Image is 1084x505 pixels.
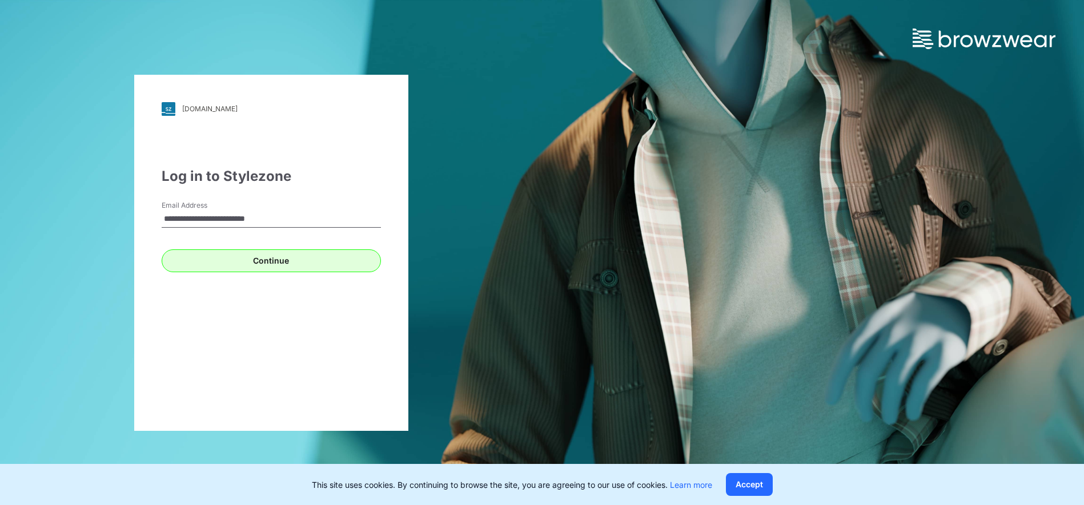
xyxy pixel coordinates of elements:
div: Log in to Stylezone [162,166,381,187]
a: [DOMAIN_NAME] [162,102,381,116]
p: This site uses cookies. By continuing to browse the site, you are agreeing to our use of cookies. [312,479,712,491]
div: [DOMAIN_NAME] [182,104,238,113]
a: Learn more [670,480,712,490]
img: svg+xml;base64,PHN2ZyB3aWR0aD0iMjgiIGhlaWdodD0iMjgiIHZpZXdCb3g9IjAgMCAyOCAyOCIgZmlsbD0ibm9uZSIgeG... [162,102,175,116]
label: Email Address [162,200,242,211]
button: Continue [162,249,381,272]
img: browzwear-logo.73288ffb.svg [913,29,1055,49]
button: Accept [726,473,773,496]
